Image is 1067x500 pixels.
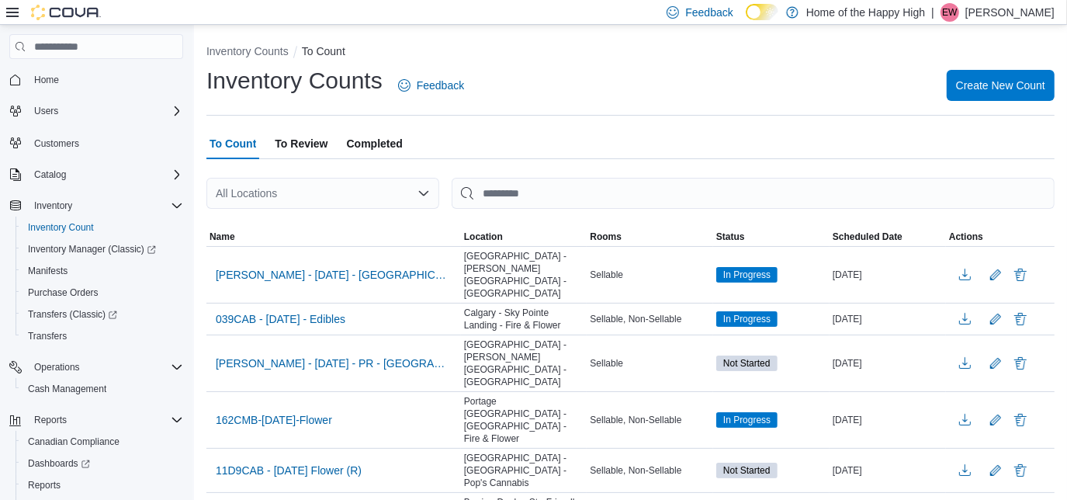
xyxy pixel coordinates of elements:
span: Inventory Manager (Classic) [22,240,183,259]
span: Name [210,231,235,243]
button: Customers [3,131,189,154]
button: Catalog [3,164,189,186]
span: Manifests [28,265,68,277]
button: [PERSON_NAME] - [DATE] - PR - [GEOGRAPHIC_DATA] - [PERSON_NAME][GEOGRAPHIC_DATA] - [GEOGRAPHIC_DATA] [210,352,458,375]
div: [DATE] [830,411,946,429]
span: Reports [28,479,61,491]
button: 11D9CAB - [DATE] Flower (R) [210,459,368,482]
button: Home [3,68,189,91]
span: [GEOGRAPHIC_DATA] - [PERSON_NAME][GEOGRAPHIC_DATA] - [GEOGRAPHIC_DATA] [464,250,584,300]
button: Operations [3,356,189,378]
button: Delete [1011,266,1030,284]
span: Manifests [22,262,183,280]
button: Manifests [16,260,189,282]
span: In Progress [723,268,771,282]
span: Catalog [28,165,183,184]
button: Open list of options [417,187,430,200]
button: Scheduled Date [830,227,946,246]
span: Calgary - Sky Pointe Landing - Fire & Flower [464,307,584,332]
span: Canadian Compliance [28,436,120,448]
nav: An example of EuiBreadcrumbs [206,43,1055,62]
a: Manifests [22,262,74,280]
div: Sellable, Non-Sellable [587,461,713,480]
span: Cash Management [22,380,183,398]
button: Cash Management [16,378,189,400]
span: Canadian Compliance [22,432,183,451]
span: Transfers (Classic) [28,308,117,321]
span: Transfers [22,327,183,345]
span: In Progress [723,312,771,326]
span: Users [34,105,58,117]
span: Purchase Orders [28,286,99,299]
span: Not Started [716,356,778,371]
p: [PERSON_NAME] [965,3,1055,22]
span: Reports [34,414,67,426]
span: Not Started [716,463,778,478]
button: Reports [16,474,189,496]
button: Edit count details [986,263,1005,286]
span: Location [464,231,503,243]
span: [GEOGRAPHIC_DATA] - [GEOGRAPHIC_DATA] - Pop's Cannabis [464,452,584,489]
span: 162CMB-[DATE]-Flower [216,412,332,428]
h1: Inventory Counts [206,65,383,96]
button: Edit count details [986,307,1005,331]
span: [PERSON_NAME] - [DATE] - [GEOGRAPHIC_DATA] - [GEOGRAPHIC_DATA] - [PERSON_NAME][GEOGRAPHIC_DATA] -... [216,267,452,283]
button: 162CMB-[DATE]-Flower [210,408,338,432]
button: 039CAB - [DATE] - Edibles [210,307,352,331]
span: Catalog [34,168,66,181]
span: Home [28,70,183,89]
button: Inventory [28,196,78,215]
img: Cova [31,5,101,20]
span: In Progress [716,412,778,428]
div: Sellable, Non-Sellable [587,310,713,328]
button: Inventory [3,195,189,217]
input: This is a search bar. After typing your query, hit enter to filter the results lower in the page. [452,178,1055,209]
a: Dashboards [22,454,96,473]
a: Transfers [22,327,73,345]
a: Reports [22,476,67,495]
p: Home of the Happy High [806,3,925,22]
button: Name [206,227,461,246]
span: Users [28,102,183,120]
a: Transfers (Classic) [16,304,189,325]
a: Inventory Manager (Classic) [16,238,189,260]
span: Create New Count [956,78,1045,93]
span: In Progress [723,413,771,427]
button: Edit count details [986,408,1005,432]
button: Reports [28,411,73,429]
span: 11D9CAB - [DATE] Flower (R) [216,463,362,478]
button: Edit count details [986,459,1005,482]
button: Delete [1011,461,1030,480]
span: To Count [210,128,256,159]
span: Customers [28,133,183,152]
div: Sellable, Non-Sellable [587,411,713,429]
span: Feedback [417,78,464,93]
div: [DATE] [830,461,946,480]
button: Reports [3,409,189,431]
button: Status [713,227,830,246]
a: Transfers (Classic) [22,305,123,324]
span: Inventory Count [22,218,183,237]
div: Sellable [587,354,713,373]
div: Sellable [587,266,713,284]
span: [PERSON_NAME] - [DATE] - PR - [GEOGRAPHIC_DATA] - [PERSON_NAME][GEOGRAPHIC_DATA] - [GEOGRAPHIC_DATA] [216,356,452,371]
span: EW [942,3,957,22]
div: [DATE] [830,266,946,284]
span: Inventory [28,196,183,215]
span: 039CAB - [DATE] - Edibles [216,311,345,327]
a: Purchase Orders [22,283,105,302]
span: In Progress [716,267,778,283]
span: Operations [28,358,183,377]
button: Users [3,100,189,122]
a: Customers [28,134,85,153]
button: Catalog [28,165,72,184]
button: Edit count details [986,352,1005,375]
span: Feedback [685,5,733,20]
span: To Review [275,128,327,159]
span: Transfers (Classic) [22,305,183,324]
a: Home [28,71,65,89]
span: [GEOGRAPHIC_DATA] - [PERSON_NAME][GEOGRAPHIC_DATA] - [GEOGRAPHIC_DATA] [464,339,584,388]
span: Dashboards [28,457,90,470]
span: Completed [347,128,403,159]
button: Operations [28,358,86,377]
